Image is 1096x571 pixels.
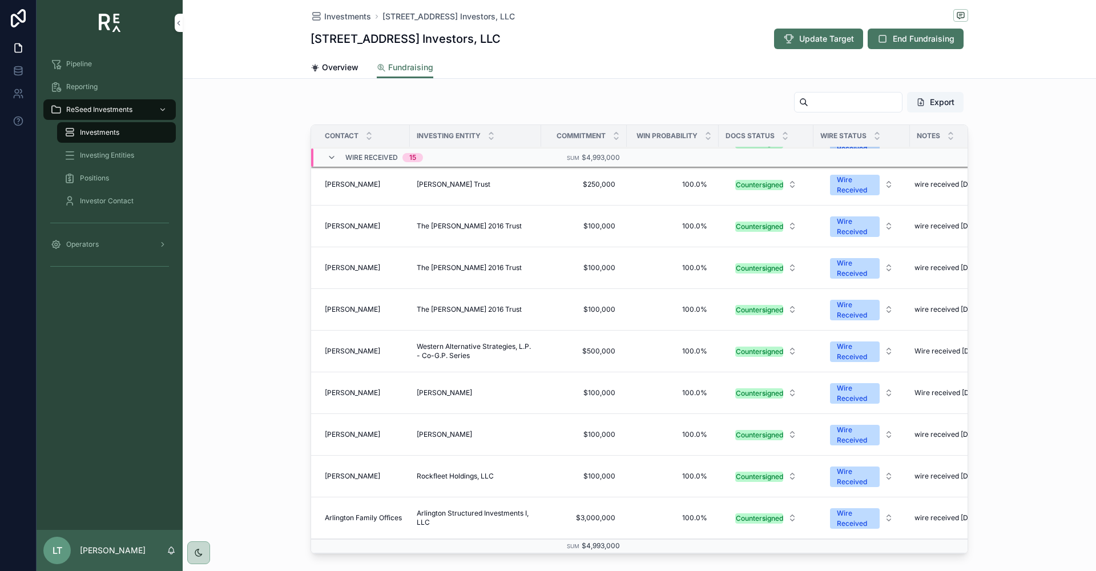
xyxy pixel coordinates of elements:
span: [PERSON_NAME] [325,263,380,272]
span: Investments [80,128,119,137]
span: $100,000 [553,430,615,439]
a: Select Button [820,460,903,492]
a: Select Button [726,424,807,445]
button: Select Button [726,508,806,528]
span: Arlington Family Offices [325,513,402,522]
div: Countersigned [736,305,783,315]
a: [PERSON_NAME] [325,180,403,189]
a: [PERSON_NAME] [325,222,403,231]
span: $500,000 [553,347,615,356]
button: Select Button [726,424,806,445]
span: [PERSON_NAME] [325,180,380,189]
a: Investments [57,122,176,143]
a: Select Button [726,299,807,320]
a: Select Button [820,377,903,409]
span: wire received [DATE] [914,180,983,189]
a: 100.0% [634,425,712,444]
a: [PERSON_NAME] [325,263,403,272]
div: Wire Received [837,467,873,487]
a: Arlington Structured Investments I, LLC [417,509,534,527]
span: The [PERSON_NAME] 2016 Trust [417,305,522,314]
span: $100,000 [553,388,615,397]
span: Operators [66,240,99,249]
span: Fundraising [388,62,433,73]
span: Update Target [799,33,854,45]
button: Select Button [726,466,806,486]
a: Select Button [726,465,807,487]
small: Sum [567,155,579,161]
span: Wire Status [820,131,867,140]
p: [PERSON_NAME] [80,545,146,556]
span: Contact [325,131,358,140]
span: Notes [917,131,940,140]
span: Commitment [557,131,606,140]
a: Select Button [820,335,903,367]
a: 100.0% [634,259,712,277]
span: End Fundraising [893,33,954,45]
a: Select Button [820,210,903,242]
span: Rockfleet Holdings, LLC [417,472,494,481]
a: Select Button [726,215,807,237]
a: $250,000 [548,175,620,194]
div: Wire Received [837,300,873,320]
span: wire received [DATE] [914,430,983,439]
a: wire received [DATE] [910,259,992,277]
a: The [PERSON_NAME] 2016 Trust [417,222,534,231]
span: [PERSON_NAME] [325,388,380,397]
a: Investments [311,11,371,22]
span: The [PERSON_NAME] 2016 Trust [417,263,522,272]
span: Docs Status [726,131,775,140]
a: 100.0% [634,217,712,235]
span: Win Probability [636,131,698,140]
span: 100.0% [638,513,707,522]
button: Select Button [821,419,902,450]
a: [PERSON_NAME] [417,388,534,397]
span: $250,000 [553,180,615,189]
a: $100,000 [548,467,620,485]
a: [PERSON_NAME] [325,472,403,481]
div: Countersigned [736,222,783,232]
button: Select Button [726,216,806,236]
span: Pipeline [66,59,92,69]
span: The [PERSON_NAME] 2016 Trust [417,222,522,231]
a: Arlington Family Offices [325,513,403,522]
a: Operators [43,234,176,255]
a: $100,000 [548,217,620,235]
a: $100,000 [548,259,620,277]
span: [PERSON_NAME] [325,347,380,356]
span: 100.0% [638,263,707,272]
button: Update Target [774,29,863,49]
span: [PERSON_NAME] [417,388,472,397]
span: ReSeed Investments [66,105,132,114]
a: [PERSON_NAME] [325,305,403,314]
span: Wire Received [345,153,398,162]
span: $100,000 [553,472,615,481]
a: Fundraising [377,57,433,79]
a: Investor Contact [57,191,176,211]
button: Select Button [726,174,806,195]
div: Countersigned [736,388,783,399]
span: wire received [DATE] [914,222,983,231]
a: The [PERSON_NAME] 2016 Trust [417,305,534,314]
span: Investing Entities [80,151,134,160]
a: $3,000,000 [548,509,620,527]
a: Select Button [820,502,903,534]
span: wire received [DATE] [914,513,983,522]
span: wire received [DATE] [914,472,983,481]
button: Select Button [821,252,902,283]
a: Pipeline [43,54,176,74]
span: 100.0% [638,222,707,231]
span: [STREET_ADDRESS] Investors, LLC [382,11,515,22]
span: $4,993,000 [582,153,620,162]
a: $500,000 [548,342,620,360]
span: 100.0% [638,180,707,189]
h1: [STREET_ADDRESS] Investors, LLC [311,31,501,47]
span: Western Alternative Strategies, L.P. - Co-G.P. Series [417,342,534,360]
div: Countersigned [736,263,783,274]
a: Select Button [820,293,903,325]
div: Countersigned [736,347,783,357]
a: Select Button [820,252,903,284]
div: Wire Received [837,508,873,529]
span: 100.0% [638,347,707,356]
img: App logo [99,14,121,32]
